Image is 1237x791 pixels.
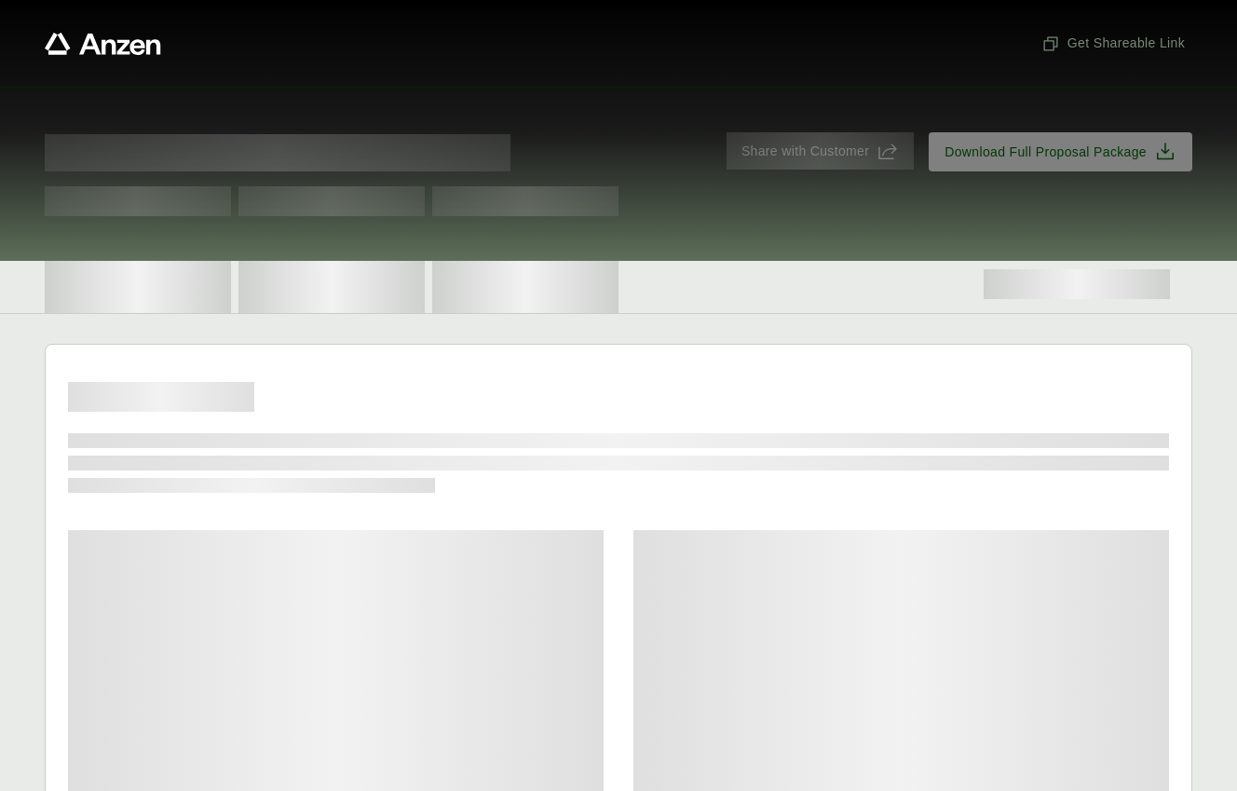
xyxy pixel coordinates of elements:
[45,33,161,55] a: Anzen website
[238,186,425,216] span: Test
[45,186,231,216] span: Test
[432,186,618,216] span: Test
[741,142,869,161] span: Share with Customer
[45,134,510,171] span: Proposal for
[1034,26,1192,61] button: Get Shareable Link
[1041,34,1185,53] span: Get Shareable Link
